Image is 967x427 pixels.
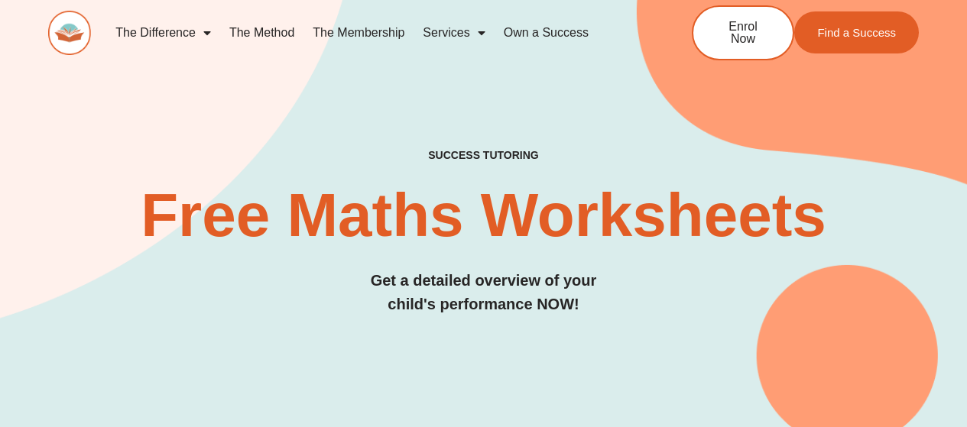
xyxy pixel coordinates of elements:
a: The Difference [106,15,220,50]
a: The Method [220,15,303,50]
span: Find a Success [817,27,896,38]
h3: Get a detailed overview of your child's performance NOW! [48,269,919,316]
span: Enrol Now [716,21,770,45]
h2: Free Maths Worksheets​ [48,185,919,246]
a: Enrol Now [692,5,794,60]
nav: Menu [106,15,641,50]
a: Services [414,15,494,50]
a: The Membership [303,15,414,50]
a: Own a Success [495,15,598,50]
h4: SUCCESS TUTORING​ [48,149,919,162]
a: Find a Success [794,11,919,53]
